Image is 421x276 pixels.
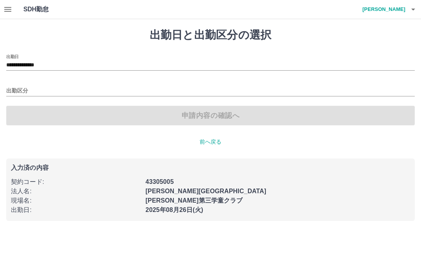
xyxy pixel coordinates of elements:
b: [PERSON_NAME]第三学童クラブ [145,197,242,204]
h1: 出勤日と出勤区分の選択 [6,28,415,42]
label: 出勤日 [6,53,19,59]
b: 43305005 [145,178,173,185]
p: 法人名 : [11,187,141,196]
p: 現場名 : [11,196,141,205]
p: 入力済の内容 [11,165,410,171]
b: [PERSON_NAME][GEOGRAPHIC_DATA] [145,188,266,194]
p: 前へ戻る [6,138,415,146]
p: 出勤日 : [11,205,141,215]
b: 2025年08月26日(火) [145,207,203,213]
p: 契約コード : [11,177,141,187]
